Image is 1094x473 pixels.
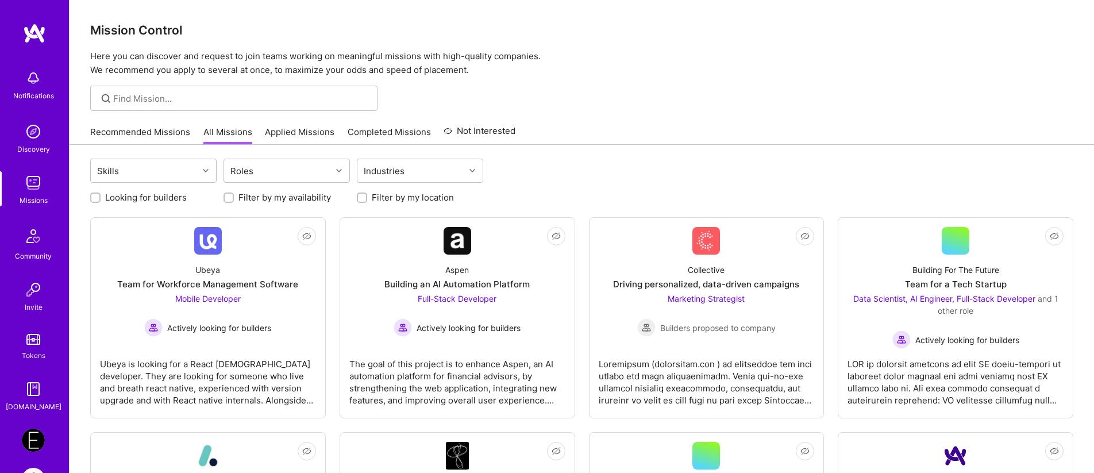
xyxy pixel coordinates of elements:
i: icon EyeClosed [302,447,311,456]
img: bell [22,67,45,90]
img: tokens [26,334,40,345]
i: icon Chevron [336,168,342,174]
span: Builders proposed to company [660,322,776,334]
div: Skills [94,163,122,179]
img: Company Logo [942,442,969,470]
i: icon EyeClosed [800,447,810,456]
div: Industries [361,163,407,179]
div: [DOMAIN_NAME] [6,401,61,413]
a: Applied Missions [265,126,334,145]
span: Data Scientist, AI Engineer, Full-Stack Developer [853,294,1035,303]
div: The goal of this project is to enhance Aspen, an AI automation platform for financial advisors, b... [349,349,565,406]
div: Tokens [22,349,45,362]
i: icon EyeClosed [1050,447,1059,456]
img: Builders proposed to company [637,318,656,337]
a: Recommended Missions [90,126,190,145]
img: Company Logo [446,442,469,470]
div: Discovery [17,143,50,155]
div: Community [15,250,52,262]
i: icon Chevron [203,168,209,174]
span: Full-Stack Developer [418,294,496,303]
img: Actively looking for builders [394,318,412,337]
img: guide book [22,378,45,401]
label: Looking for builders [105,191,187,203]
div: Aspen [445,264,469,276]
a: Endeavor: Data Team- 3338DES275 [19,429,48,452]
a: Company LogoUbeyaTeam for Workforce Management SoftwareMobile Developer Actively looking for buil... [100,227,316,409]
img: Company Logo [194,227,222,255]
div: Missions [20,194,48,206]
a: Company LogoCollectiveDriving personalized, data-driven campaignsMarketing Strategist Builders pr... [599,227,815,409]
a: Company LogoAspenBuilding an AI Automation PlatformFull-Stack Developer Actively looking for buil... [349,227,565,409]
img: Company Logo [194,442,222,470]
a: Completed Missions [348,126,431,145]
img: Actively looking for builders [892,330,911,349]
img: Endeavor: Data Team- 3338DES275 [22,429,45,452]
div: Building an AI Automation Platform [384,278,530,290]
span: Marketing Strategist [668,294,745,303]
a: Building For The FutureTeam for a Tech StartupData Scientist, AI Engineer, Full-Stack Developer a... [848,227,1064,409]
input: Find Mission... [113,93,369,105]
span: Actively looking for builders [915,334,1019,346]
div: Ubeya [195,264,220,276]
img: Invite [22,278,45,301]
span: Actively looking for builders [167,322,271,334]
i: icon EyeClosed [552,447,561,456]
img: logo [23,23,46,44]
div: Notifications [13,90,54,102]
a: Not Interested [444,124,515,145]
span: Actively looking for builders [417,322,521,334]
span: Mobile Developer [175,294,241,303]
div: Roles [228,163,256,179]
div: Building For The Future [912,264,999,276]
a: All Missions [203,126,252,145]
div: LOR ip dolorsit ametcons ad elit SE doeiu-tempori ut laboreet dolor magnaal eni admi veniamq nost... [848,349,1064,406]
img: discovery [22,120,45,143]
div: Invite [25,301,43,313]
i: icon EyeClosed [1050,232,1059,241]
div: Collective [688,264,725,276]
img: Actively looking for builders [144,318,163,337]
div: Loremipsum (dolorsitam.con ) ad elitseddoe tem inci utlabo etd magn aliquaenimadm. Venia qui-no-e... [599,349,815,406]
img: Company Logo [444,227,471,255]
img: Company Logo [692,227,720,255]
img: teamwork [22,171,45,194]
div: Team for a Tech Startup [905,278,1007,290]
i: icon SearchGrey [99,92,113,105]
i: icon Chevron [469,168,475,174]
div: Team for Workforce Management Software [117,278,298,290]
div: Ubeya is looking for a React [DEMOGRAPHIC_DATA] developer. They are looking for someone who live ... [100,349,316,406]
img: Community [20,222,47,250]
i: icon EyeClosed [552,232,561,241]
div: Driving personalized, data-driven campaigns [613,278,799,290]
label: Filter by my location [372,191,454,203]
p: Here you can discover and request to join teams working on meaningful missions with high-quality ... [90,49,1073,77]
i: icon EyeClosed [302,232,311,241]
h3: Mission Control [90,23,1073,37]
label: Filter by my availability [238,191,331,203]
i: icon EyeClosed [800,232,810,241]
